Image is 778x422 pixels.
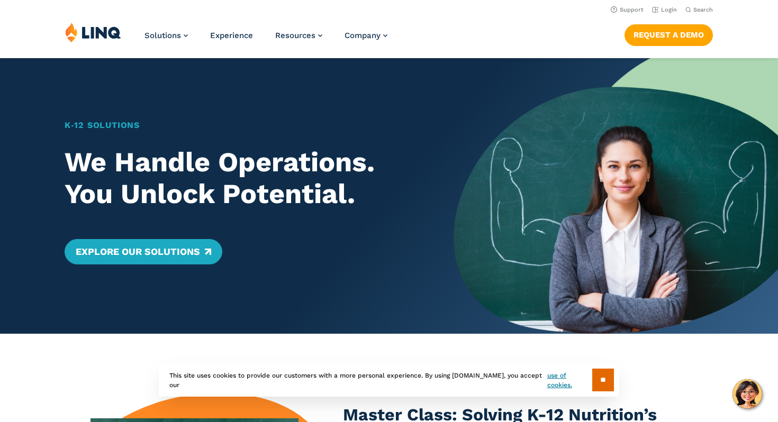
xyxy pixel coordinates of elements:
[275,31,322,40] a: Resources
[65,119,422,132] h1: K‑12 Solutions
[345,31,387,40] a: Company
[547,371,592,390] a: use of cookies.
[693,6,713,13] span: Search
[65,22,121,42] img: LINQ | K‑12 Software
[144,31,188,40] a: Solutions
[159,363,619,397] div: This site uses cookies to provide our customers with a more personal experience. By using [DOMAIN...
[345,31,381,40] span: Company
[275,31,315,40] span: Resources
[625,22,713,45] nav: Button Navigation
[611,6,644,13] a: Support
[685,6,713,14] button: Open Search Bar
[652,6,677,13] a: Login
[65,239,222,264] a: Explore Our Solutions
[144,22,387,57] nav: Primary Navigation
[454,58,778,334] img: Home Banner
[210,31,253,40] a: Experience
[625,24,713,45] a: Request a Demo
[144,31,181,40] span: Solutions
[732,379,762,409] button: Hello, have a question? Let’s chat.
[65,146,422,210] h2: We Handle Operations. You Unlock Potential.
